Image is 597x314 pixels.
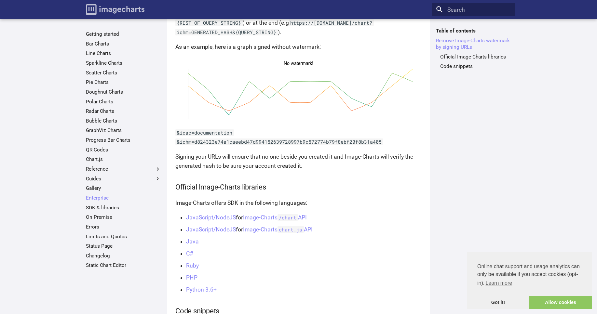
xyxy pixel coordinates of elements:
a: Ruby [186,262,199,269]
a: Image-Chartschart.jsAPI [243,226,313,233]
a: Static Chart Editor [86,262,161,268]
a: JavaScript/NodeJS [186,226,236,233]
img: logo [86,4,144,15]
a: Bubble Charts [86,118,161,124]
a: GraphViz Charts [86,127,161,134]
a: Remove Image-Charts watermark by signing URLs [436,37,511,50]
a: Doughnut Charts [86,89,161,95]
img: chart [185,57,413,122]
a: Official Image-Charts libraries [440,54,511,60]
a: Status Page [86,243,161,249]
a: Image-Charts/chartAPI [243,214,307,221]
input: Search [432,3,515,16]
a: Getting started [86,31,161,37]
code: chart.js [278,226,304,233]
code: &icac=documentation &ichm=d824323e74a1caeebd47d994152639728997b9c572774b79f8ebf20f8b31a405 [175,129,383,145]
a: Chart.js [86,156,161,163]
a: PHP [186,274,197,281]
a: learn more about cookies [484,278,513,288]
p: Image-Charts offers SDK in the following languages: [175,198,422,207]
a: Enterprise [86,195,161,201]
h3: Official Image-Charts libraries [175,182,422,192]
a: SDK & libraries [86,204,161,211]
a: Polar Charts [86,98,161,105]
a: Gallery [86,185,161,191]
code: https://[DOMAIN_NAME]/chart?ichm=GENERATED_HASH&{QUERY_STRING} [175,20,374,35]
a: QR Codes [86,147,161,153]
a: Pie Charts [86,79,161,85]
code: /chart [278,214,298,221]
a: Scatter Charts [86,70,161,76]
label: Reference [86,166,161,172]
a: Python 3.6+ [186,286,217,293]
a: allow cookies [529,296,592,309]
p: As an example, here is a graph signed without watermark: [175,42,422,51]
a: dismiss cookie message [467,296,529,309]
a: Sparkline Charts [86,60,161,66]
a: Line Charts [86,50,161,57]
li: for [186,213,422,222]
a: Progress Bar Charts [86,137,161,143]
a: Limits and Quotas [86,233,161,240]
a: Radar Charts [86,108,161,114]
a: JavaScript/NodeJS [186,214,236,221]
a: On Premise [86,214,161,220]
nav: Table of contents [432,28,515,70]
li: for [186,225,422,234]
a: Code snippets [440,63,511,70]
p: Signing your URLs will ensure that no one beside you created it and Image-Charts will verify the ... [175,152,422,170]
a: Errors [86,224,161,230]
label: Guides [86,176,161,182]
label: Table of contents [432,28,515,34]
nav: Remove Image-Charts watermark by signing URLs [436,54,511,70]
a: C# [186,250,193,257]
a: Bar Charts [86,41,161,47]
span: Online chat support and usage analytics can only be available if you accept cookies (opt-in). [477,263,581,288]
a: Java [186,238,199,245]
a: Changelog [86,253,161,259]
a: Image-Charts documentation [83,1,147,18]
div: cookieconsent [467,252,592,309]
